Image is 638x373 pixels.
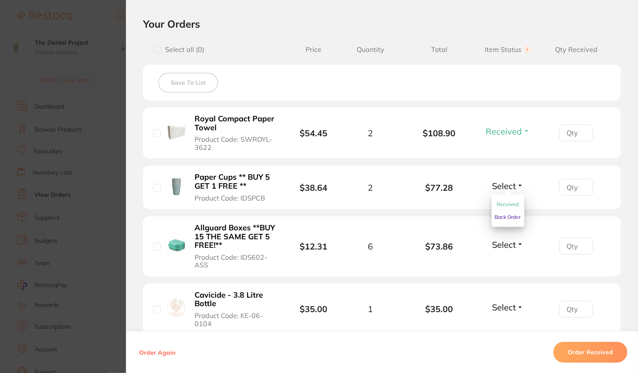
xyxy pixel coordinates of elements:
[192,172,278,202] button: Paper Cups ** BUY 5 GET 1 FREE ** Product Code: IDSPCB
[291,46,337,54] span: Price
[300,241,327,252] b: $12.31
[495,214,521,220] span: Back Order
[559,179,593,196] input: Qty
[559,301,593,318] input: Qty
[542,46,611,54] span: Qty Received
[300,128,327,138] b: $54.45
[489,239,526,250] button: Select
[195,173,275,190] b: Paper Cups ** BUY 5 GET 1 FREE **
[405,46,473,54] span: Total
[300,304,327,314] b: $35.00
[192,114,278,152] button: Royal Compact Paper Towel Product Code: SWROYL-3622
[195,115,275,132] b: Royal Compact Paper Towel
[167,123,186,141] img: Royal Compact Paper Towel
[553,342,627,362] button: Order Received
[559,238,593,255] input: Qty
[474,46,542,54] span: Item Status
[195,224,275,250] b: Allguard Boxes **BUY 15 THE SAME GET 5 FREE!**
[368,183,373,192] span: 2
[158,73,218,92] button: Save To List
[497,198,519,211] button: Received
[495,211,521,224] button: Back Order
[137,348,178,356] button: Order Again
[484,126,532,137] button: Received
[167,299,186,317] img: Cavicide - 3.8 Litre Bottle
[195,312,275,327] span: Product Code: KE-06-0104
[192,290,278,328] button: Cavicide - 3.8 Litre Bottle Product Code: KE-06-0104
[195,194,265,202] span: Product Code: IDSPCB
[405,128,473,138] b: $108.90
[195,253,275,269] span: Product Code: IDS602-ASS
[559,124,593,141] input: Qty
[489,302,526,313] button: Select
[486,126,522,137] span: Received
[300,182,327,193] b: $38.64
[161,46,204,54] span: Select all ( 0 )
[195,291,275,308] b: Cavicide - 3.8 Litre Bottle
[368,128,373,138] span: 2
[167,236,186,255] img: Allguard Boxes **BUY 15 THE SAME GET 5 FREE!**
[192,223,278,270] button: Allguard Boxes **BUY 15 THE SAME GET 5 FREE!** Product Code: IDS602-ASS
[405,241,473,251] b: $73.86
[167,177,186,195] img: Paper Cups ** BUY 5 GET 1 FREE **
[143,17,621,30] h2: Your Orders
[195,135,275,151] span: Product Code: SWROYL-3622
[492,302,516,313] span: Select
[492,239,516,250] span: Select
[368,241,373,251] span: 6
[405,304,473,314] b: $35.00
[405,183,473,192] b: $77.28
[489,181,526,191] button: Select
[492,181,516,191] span: Select
[336,46,405,54] span: Quantity
[368,304,373,314] span: 1
[497,201,519,207] span: Received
